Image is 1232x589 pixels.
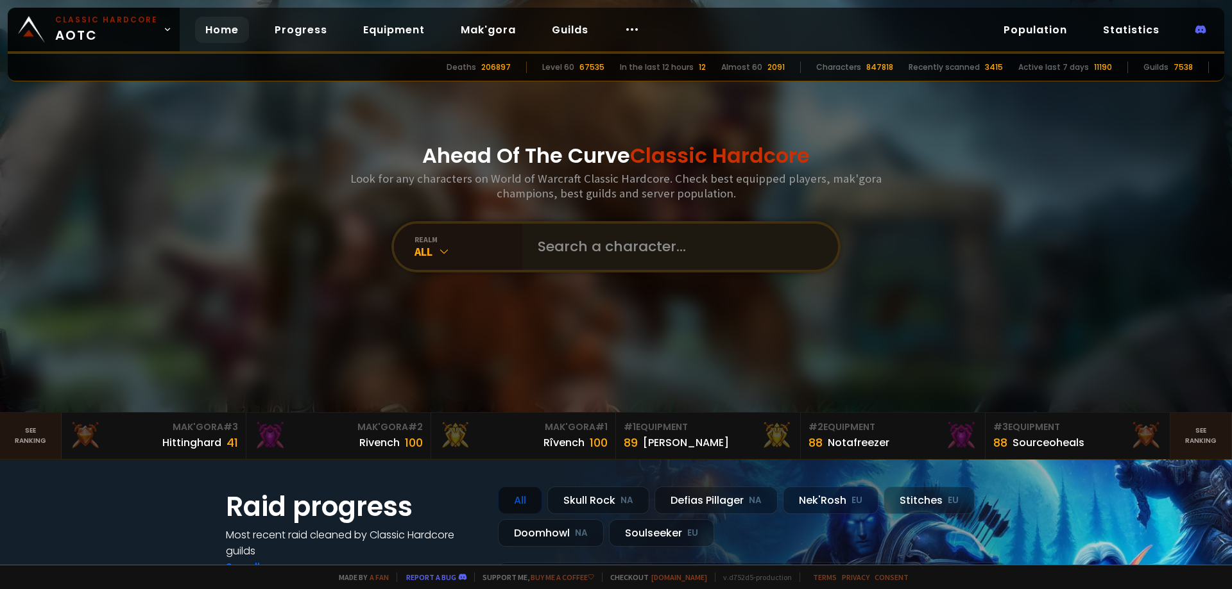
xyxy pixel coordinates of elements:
div: 847818 [866,62,893,73]
div: Equipment [624,420,792,434]
div: All [498,486,542,514]
div: 2091 [767,62,785,73]
small: NA [575,527,588,540]
div: Equipment [809,420,977,434]
a: Home [195,17,249,43]
h3: Look for any characters on World of Warcraft Classic Hardcore. Check best equipped players, mak'g... [345,171,887,201]
div: Guilds [1143,62,1168,73]
div: Active last 7 days [1018,62,1089,73]
div: Mak'Gora [439,420,608,434]
small: NA [620,494,633,507]
small: EU [851,494,862,507]
a: #1Equipment89[PERSON_NAME] [616,413,801,459]
input: Search a character... [530,224,823,270]
a: Report a bug [406,572,456,582]
div: All [415,244,522,259]
a: Progress [264,17,338,43]
small: Classic Hardcore [55,14,158,26]
div: Rivench [359,435,400,451]
span: # 3 [223,420,238,433]
a: #3Equipment88Sourceoheals [986,413,1170,459]
div: 12 [699,62,706,73]
a: Equipment [353,17,435,43]
div: Doomhowl [498,519,604,547]
div: 7538 [1174,62,1193,73]
div: realm [415,235,522,244]
span: Classic Hardcore [630,141,810,170]
div: Mak'Gora [254,420,423,434]
a: Mak'Gora#3Hittinghard41 [62,413,246,459]
a: [DOMAIN_NAME] [651,572,707,582]
a: See all progress [226,560,309,574]
span: Made by [331,572,389,582]
div: Equipment [993,420,1162,434]
a: Mak'Gora#1Rîvench100 [431,413,616,459]
a: Classic HardcoreAOTC [8,8,180,51]
a: a fan [370,572,389,582]
small: EU [687,527,698,540]
a: Consent [875,572,909,582]
div: Characters [816,62,861,73]
span: # 1 [624,420,636,433]
div: Stitches [884,486,975,514]
div: Notafreezer [828,435,889,451]
span: # 2 [809,420,823,433]
div: 3415 [985,62,1003,73]
div: [PERSON_NAME] [643,435,729,451]
a: Guilds [542,17,599,43]
div: 11190 [1094,62,1112,73]
div: 206897 [481,62,511,73]
div: 100 [405,434,423,451]
div: Skull Rock [547,486,649,514]
span: v. d752d5 - production [715,572,792,582]
div: 41 [227,434,238,451]
div: Hittinghard [162,435,221,451]
div: 88 [809,434,823,451]
div: Rîvench [543,435,585,451]
div: 100 [590,434,608,451]
h1: Ahead Of The Curve [422,140,810,171]
div: 88 [993,434,1007,451]
span: # 2 [408,420,423,433]
div: 67535 [579,62,604,73]
a: Mak'gora [450,17,526,43]
h4: Most recent raid cleaned by Classic Hardcore guilds [226,527,483,559]
a: Buy me a coffee [531,572,594,582]
span: Support me, [474,572,594,582]
a: Terms [813,572,837,582]
span: AOTC [55,14,158,45]
a: #2Equipment88Notafreezer [801,413,986,459]
a: Privacy [842,572,869,582]
small: EU [948,494,959,507]
div: Recently scanned [909,62,980,73]
div: Nek'Rosh [783,486,878,514]
div: Almost 60 [721,62,762,73]
div: Sourceoheals [1013,435,1084,451]
a: Statistics [1093,17,1170,43]
span: # 3 [993,420,1008,433]
small: NA [749,494,762,507]
div: In the last 12 hours [620,62,694,73]
a: Population [993,17,1077,43]
a: Mak'Gora#2Rivench100 [246,413,431,459]
span: Checkout [602,572,707,582]
div: Soulseeker [609,519,714,547]
div: Defias Pillager [654,486,778,514]
a: Seeranking [1170,413,1232,459]
div: Level 60 [542,62,574,73]
div: Mak'Gora [69,420,238,434]
span: # 1 [595,420,608,433]
div: Deaths [447,62,476,73]
h1: Raid progress [226,486,483,527]
div: 89 [624,434,638,451]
